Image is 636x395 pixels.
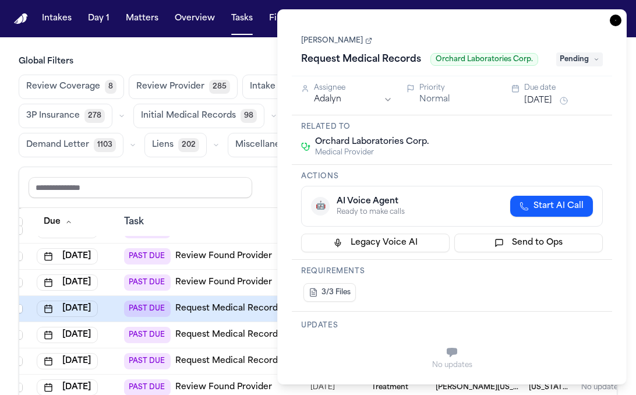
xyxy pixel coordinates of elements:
span: 3P Insurance [26,110,80,122]
span: Orchard Laboratories Corp. [430,53,538,66]
div: Ready to make calls [337,207,405,217]
span: 🤖 [316,200,326,212]
button: Overview [170,8,220,29]
a: Request Medical Records [175,355,282,367]
span: Pending [556,52,603,66]
a: [PERSON_NAME] [301,36,372,45]
button: The Flock [304,8,354,29]
span: Michigan Auto Law [529,383,572,392]
span: Demand Letter [26,139,89,151]
button: Start AI Call [510,196,593,217]
a: Review Found Provider [175,277,272,288]
span: Initial Medical Records [141,110,236,122]
span: Medical Provider [315,148,429,157]
span: Treatment [372,383,408,392]
span: 278 [84,109,105,123]
div: Due date [524,83,603,93]
span: Review Coverage [26,81,100,93]
a: Request Medical Records [175,329,282,341]
div: Priority [419,83,498,93]
button: Demand Letter1103 [19,133,123,157]
button: Send to Ops [454,234,603,252]
h3: Global Filters [19,56,617,68]
button: [DATE] [37,327,98,343]
button: Normal [419,94,450,105]
button: 3/3 Files [303,283,356,302]
button: [DATE] [524,95,552,107]
span: Liens [152,139,174,151]
span: Review Provider [136,81,204,93]
button: 3P Insurance278 [19,104,112,128]
span: Start AI Call [533,200,584,212]
h3: Actions [301,172,603,181]
span: Miscellaneous [235,139,295,151]
button: Firms [264,8,297,29]
button: [DATE] [37,274,98,291]
button: Day 1 [83,8,114,29]
button: Tasks [227,8,257,29]
button: Review Coverage8 [19,75,124,99]
span: Shimon Washington [436,383,520,392]
span: 98 [241,109,257,123]
button: Initial Medical Records98 [133,104,264,128]
div: No updates [581,383,621,392]
span: PAST DUE [124,301,171,317]
img: Finch Logo [14,13,28,24]
button: Intakes [37,8,76,29]
button: Matters [121,8,163,29]
span: 285 [209,80,230,94]
div: No updates [301,361,603,370]
span: PAST DUE [124,327,171,343]
div: AI Voice Agent [337,196,405,207]
button: Miscellaneous165 [228,133,326,157]
button: Legacy Voice AI [301,234,450,252]
h3: Updates [301,321,603,330]
button: Liens202 [144,133,207,157]
a: Review Found Provider [175,382,272,393]
button: [DATE] [37,353,98,369]
span: 1103 [94,138,116,152]
span: PAST DUE [124,353,171,369]
span: Orchard Laboratories Corp. [315,136,429,148]
button: Intake787 [242,75,308,99]
span: 202 [178,138,199,152]
a: Request Medical Records [175,303,282,315]
span: Intake [250,81,275,93]
button: Snooze task [557,94,571,108]
a: Home [14,13,28,24]
span: 3/3 Files [321,288,351,297]
button: Review Provider285 [129,75,238,99]
span: 8 [105,80,116,94]
div: Assignee [314,83,393,93]
h3: Related to [301,122,603,132]
h1: Request Medical Records [296,50,426,69]
button: [DATE] [37,301,98,317]
h3: Requirements [301,267,603,276]
span: PAST DUE [124,274,171,291]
